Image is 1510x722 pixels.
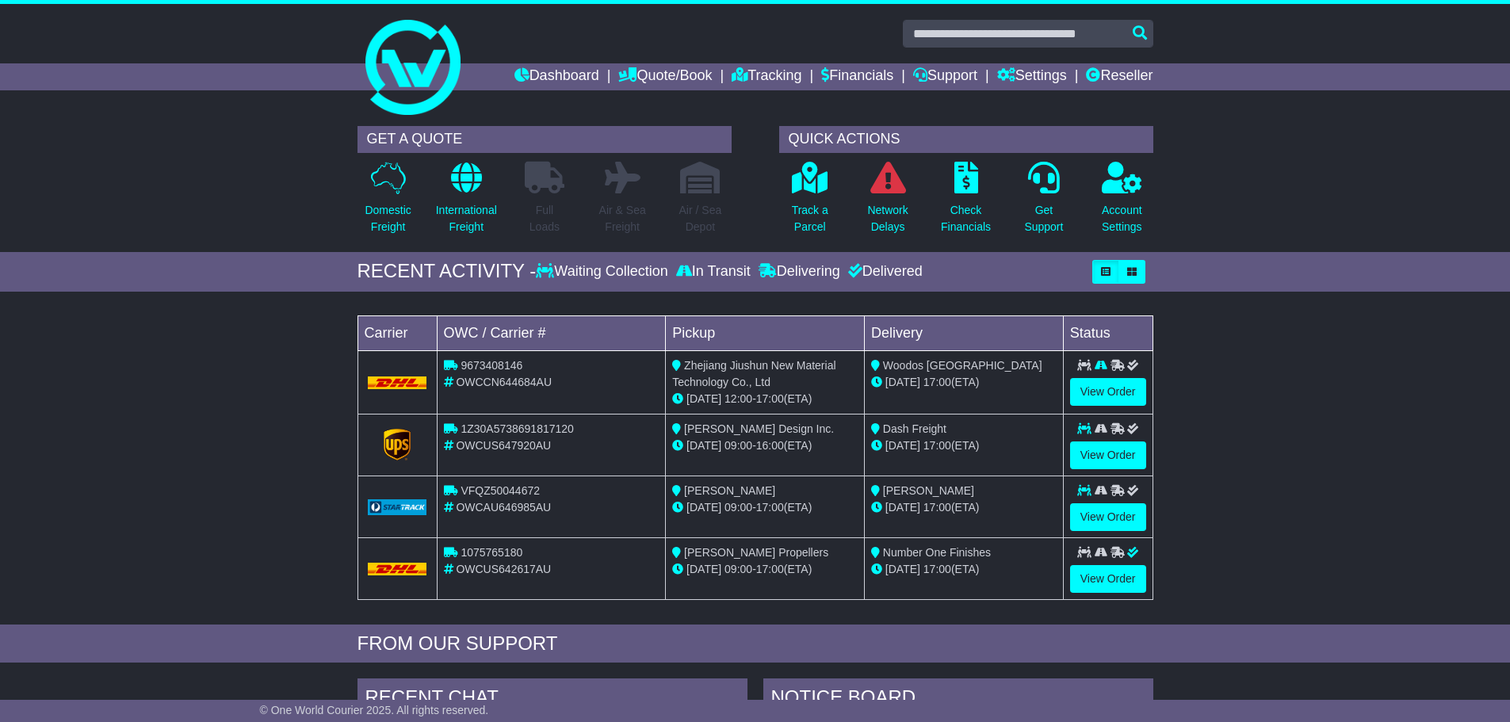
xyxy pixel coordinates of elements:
td: Carrier [357,315,437,350]
div: - (ETA) [672,437,858,454]
a: Settings [997,63,1067,90]
a: View Order [1070,565,1146,593]
p: Track a Parcel [792,202,828,235]
span: 1075765180 [461,546,522,559]
span: 17:00 [923,501,951,514]
span: [PERSON_NAME] Propellers [684,546,828,559]
a: Track aParcel [791,161,829,244]
div: In Transit [672,263,755,281]
span: 17:00 [923,376,951,388]
div: RECENT ACTIVITY - [357,260,537,283]
a: DomesticFreight [364,161,411,244]
a: Quote/Book [618,63,712,90]
span: [DATE] [686,392,721,405]
span: 17:00 [756,563,784,575]
div: Delivered [844,263,923,281]
div: (ETA) [871,561,1057,578]
img: DHL.png [368,376,427,389]
span: 16:00 [756,439,784,452]
span: 09:00 [724,501,752,514]
span: 17:00 [923,439,951,452]
td: Delivery [864,315,1063,350]
p: Full Loads [525,202,564,235]
p: Air / Sea Depot [679,202,722,235]
td: Pickup [666,315,865,350]
a: InternationalFreight [435,161,498,244]
a: Dashboard [514,63,599,90]
td: OWC / Carrier # [437,315,666,350]
img: GetCarrierServiceLogo [368,499,427,515]
span: 17:00 [923,563,951,575]
a: AccountSettings [1101,161,1143,244]
p: Account Settings [1102,202,1142,235]
span: [DATE] [686,563,721,575]
a: Tracking [732,63,801,90]
p: Network Delays [867,202,908,235]
span: [PERSON_NAME] [684,484,775,497]
span: Zhejiang Jiushun New Material Technology Co., Ltd [672,359,835,388]
span: OWCAU646985AU [456,501,551,514]
div: - (ETA) [672,391,858,407]
span: [DATE] [885,501,920,514]
div: Delivering [755,263,844,281]
a: View Order [1070,441,1146,469]
a: View Order [1070,503,1146,531]
span: 09:00 [724,439,752,452]
span: [DATE] [686,439,721,452]
a: GetSupport [1023,161,1064,244]
div: - (ETA) [672,561,858,578]
span: OWCUS647920AU [456,439,551,452]
a: NetworkDelays [866,161,908,244]
span: VFQZ50044672 [461,484,540,497]
div: (ETA) [871,374,1057,391]
div: NOTICE BOARD [763,678,1153,721]
span: [PERSON_NAME] Design Inc. [684,422,834,435]
td: Status [1063,315,1153,350]
a: Financials [821,63,893,90]
span: [PERSON_NAME] [883,484,974,497]
span: 1Z30A5738691817120 [461,422,573,435]
span: © One World Courier 2025. All rights reserved. [260,704,489,716]
a: CheckFinancials [940,161,992,244]
div: RECENT CHAT [357,678,747,721]
p: Air & Sea Freight [599,202,646,235]
span: [DATE] [885,563,920,575]
img: GetCarrierServiceLogo [384,429,411,460]
div: (ETA) [871,499,1057,516]
div: (ETA) [871,437,1057,454]
p: Get Support [1024,202,1063,235]
span: 9673408146 [461,359,522,372]
span: [DATE] [885,376,920,388]
a: Reseller [1086,63,1153,90]
div: - (ETA) [672,499,858,516]
span: Woodos [GEOGRAPHIC_DATA] [883,359,1042,372]
p: Check Financials [941,202,991,235]
span: OWCUS642617AU [456,563,551,575]
p: International Freight [436,202,497,235]
span: 17:00 [756,392,784,405]
div: Waiting Collection [536,263,671,281]
div: QUICK ACTIONS [779,126,1153,153]
span: Dash Freight [883,422,946,435]
span: 17:00 [756,501,784,514]
div: GET A QUOTE [357,126,732,153]
a: Support [913,63,977,90]
p: Domestic Freight [365,202,411,235]
div: FROM OUR SUPPORT [357,632,1153,655]
span: OWCCN644684AU [456,376,552,388]
span: [DATE] [885,439,920,452]
span: 12:00 [724,392,752,405]
span: [DATE] [686,501,721,514]
img: DHL.png [368,563,427,575]
span: 09:00 [724,563,752,575]
span: Number One Finishes [883,546,991,559]
a: View Order [1070,378,1146,406]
